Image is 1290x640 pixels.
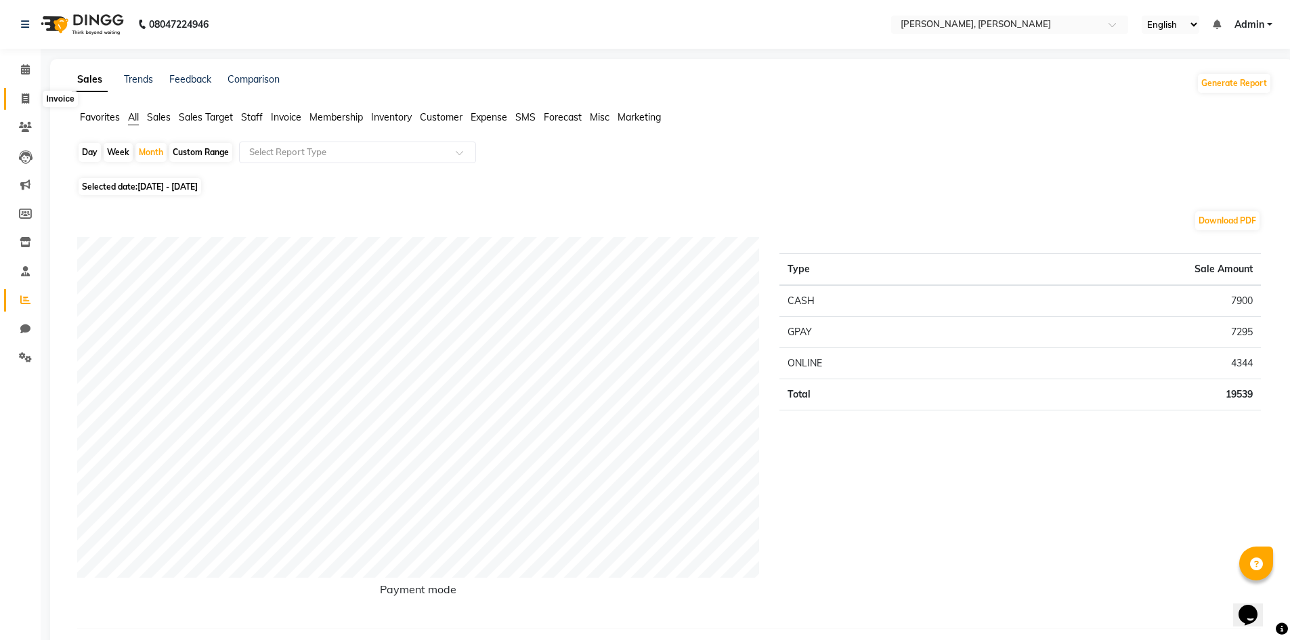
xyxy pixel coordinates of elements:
[471,111,507,123] span: Expense
[590,111,609,123] span: Misc
[974,348,1261,379] td: 4344
[779,348,974,379] td: ONLINE
[544,111,582,123] span: Forecast
[779,317,974,348] td: GPAY
[179,111,233,123] span: Sales Target
[1233,586,1276,626] iframe: chat widget
[147,111,171,123] span: Sales
[43,91,77,107] div: Invoice
[974,285,1261,317] td: 7900
[271,111,301,123] span: Invoice
[974,317,1261,348] td: 7295
[309,111,363,123] span: Membership
[104,143,133,162] div: Week
[1234,18,1264,32] span: Admin
[974,379,1261,410] td: 19539
[974,254,1261,286] th: Sale Amount
[1195,211,1260,230] button: Download PDF
[779,379,974,410] td: Total
[72,68,108,92] a: Sales
[149,5,209,43] b: 08047224946
[1198,74,1270,93] button: Generate Report
[137,182,198,192] span: [DATE] - [DATE]
[241,111,263,123] span: Staff
[420,111,463,123] span: Customer
[779,254,974,286] th: Type
[79,143,101,162] div: Day
[35,5,127,43] img: logo
[135,143,167,162] div: Month
[79,178,201,195] span: Selected date:
[618,111,661,123] span: Marketing
[779,285,974,317] td: CASH
[169,143,232,162] div: Custom Range
[80,111,120,123] span: Favorites
[169,73,211,85] a: Feedback
[515,111,536,123] span: SMS
[228,73,280,85] a: Comparison
[124,73,153,85] a: Trends
[128,111,139,123] span: All
[77,583,759,601] h6: Payment mode
[371,111,412,123] span: Inventory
